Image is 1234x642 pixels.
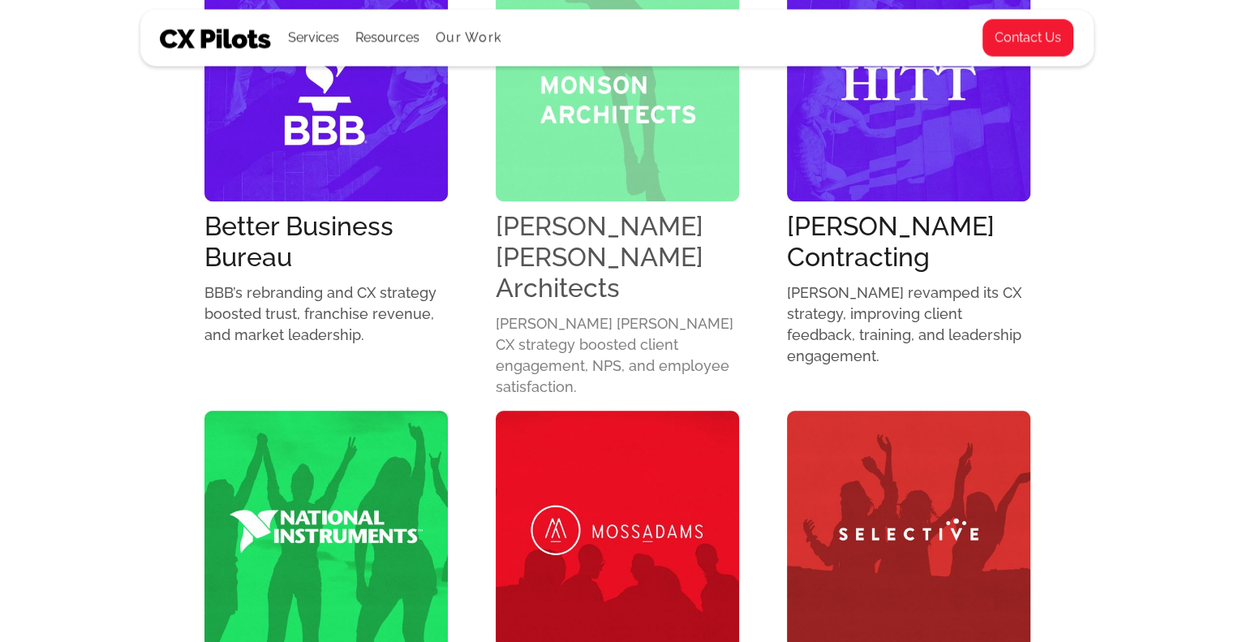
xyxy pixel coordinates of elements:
[355,11,419,66] div: Resources
[787,211,1030,273] div: [PERSON_NAME] Contracting
[288,11,339,66] div: Services
[204,282,448,346] p: BBB’s rebranding and CX strategy boosted trust, franchise revenue, and market leadership.
[787,282,1030,367] p: [PERSON_NAME] revamped its CX strategy, improving client feedback, training, and leadership engag...
[288,27,339,50] div: Services
[496,313,739,398] p: [PERSON_NAME] [PERSON_NAME] CX strategy boosted client engagement, NPS, and employee satisfaction.
[436,31,501,45] a: Our Work
[982,19,1074,58] a: Contact Us
[355,27,419,50] div: Resources
[204,211,448,273] div: Better Business Bureau
[496,211,739,304] div: [PERSON_NAME] [PERSON_NAME] Architects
